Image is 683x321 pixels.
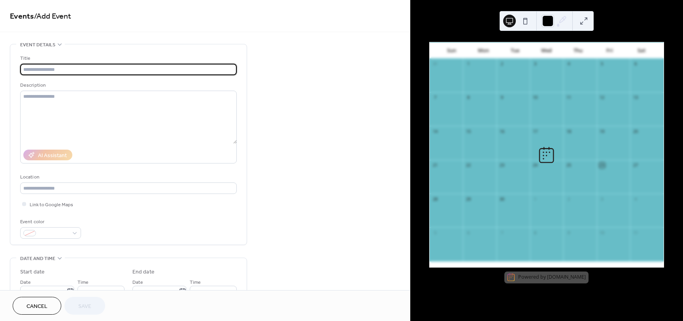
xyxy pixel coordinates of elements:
div: 2 [566,196,572,202]
span: Date [132,278,143,287]
div: 18 [566,128,572,134]
div: Mon [468,43,499,59]
span: Event details [20,41,55,49]
span: / Add Event [34,9,71,24]
div: Sat [626,43,657,59]
div: 8 [532,230,538,236]
div: 24 [532,162,538,168]
div: 29 [465,196,471,202]
div: 10 [599,230,605,236]
div: 9 [566,230,572,236]
div: 5 [432,230,438,236]
div: 3 [532,61,538,67]
div: 21 [432,162,438,168]
div: Start date [20,268,45,276]
div: 12 [599,95,605,101]
div: 25 [566,162,572,168]
div: Tue [499,43,531,59]
div: 1 [532,196,538,202]
div: 7 [499,230,505,236]
div: 30 [499,196,505,202]
div: 16 [499,128,505,134]
span: Date and time [20,255,55,263]
div: Event color [20,218,79,226]
div: 20 [632,128,638,134]
div: 14 [432,128,438,134]
div: End date [132,268,155,276]
div: 26 [599,162,605,168]
div: 2 [499,61,505,67]
span: Time [77,278,89,287]
div: Wed [531,43,562,59]
div: 3 [599,196,605,202]
div: Description [20,81,235,89]
div: 9 [499,95,505,101]
div: 27 [632,162,638,168]
div: 11 [566,95,572,101]
div: Fri [594,43,626,59]
div: 5 [599,61,605,67]
div: 1 [465,61,471,67]
div: 15 [465,128,471,134]
div: Powered by [518,274,586,281]
button: Cancel [13,297,61,315]
div: 23 [499,162,505,168]
a: [DOMAIN_NAME] [547,274,586,281]
div: 11 [632,230,638,236]
div: Thu [562,43,594,59]
span: Link to Google Maps [30,201,73,209]
div: 6 [632,61,638,67]
div: Sun [436,43,468,59]
div: Location [20,173,235,181]
span: Date [20,278,31,287]
div: 19 [599,128,605,134]
div: 7 [432,95,438,101]
div: 6 [465,230,471,236]
div: 28 [432,196,438,202]
div: 4 [632,196,638,202]
div: 4 [566,61,572,67]
div: 31 [432,61,438,67]
div: 13 [632,95,638,101]
a: Events [10,9,34,24]
span: Time [190,278,201,287]
div: 22 [465,162,471,168]
div: 10 [532,95,538,101]
div: 8 [465,95,471,101]
div: Title [20,54,235,63]
span: Cancel [26,302,47,311]
div: 17 [532,128,538,134]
